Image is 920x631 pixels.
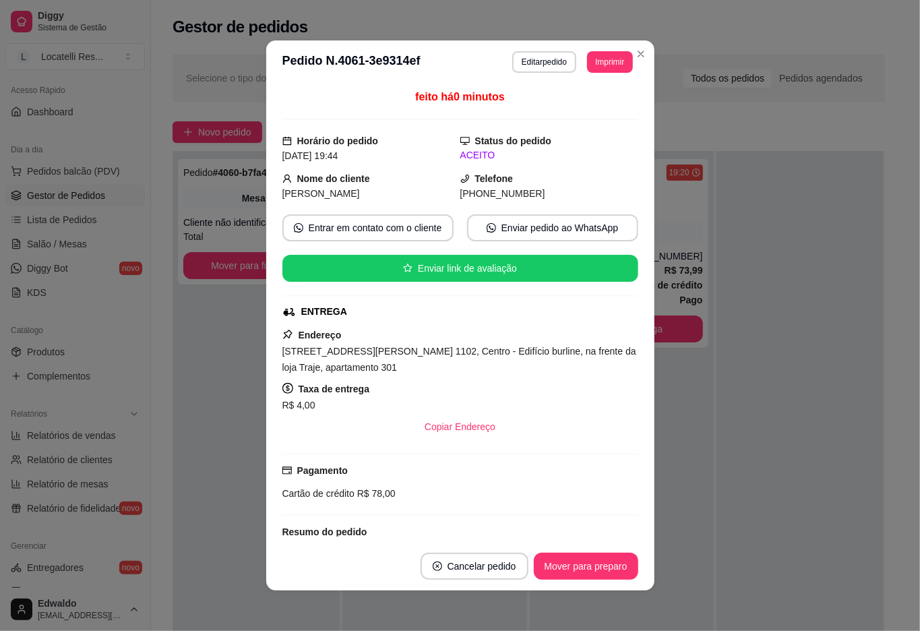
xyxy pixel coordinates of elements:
[403,264,412,273] span: star
[282,400,315,411] span: R$ 4,00
[297,465,348,476] strong: Pagamento
[282,174,292,183] span: user
[487,223,496,233] span: whats-app
[534,553,638,580] button: Mover para preparo
[299,330,342,340] strong: Endereço
[414,413,506,440] button: Copiar Endereço
[433,562,442,571] span: close-circle
[467,214,638,241] button: whats-appEnviar pedido ao WhatsApp
[282,51,421,73] h3: Pedido N. 4061-3e9314ef
[282,383,293,394] span: dollar
[282,527,367,537] strong: Resumo do pedido
[301,305,347,319] div: ENTREGA
[282,255,638,282] button: starEnviar link de avaliação
[282,488,355,499] span: Cartão de crédito
[415,91,504,102] span: feito há 0 minutos
[282,188,360,199] span: [PERSON_NAME]
[299,384,370,394] strong: Taxa de entrega
[282,346,636,373] span: [STREET_ADDRESS][PERSON_NAME] 1102, Centro - Edifício burline, na frente da loja Traje, apartamen...
[282,150,338,161] span: [DATE] 19:44
[421,553,528,580] button: close-circleCancelar pedido
[475,173,514,184] strong: Telefone
[460,148,638,162] div: ACEITO
[460,136,470,146] span: desktop
[630,43,652,65] button: Close
[587,51,632,73] button: Imprimir
[282,466,292,475] span: credit-card
[282,214,454,241] button: whats-appEntrar em contato com o cliente
[297,136,379,146] strong: Horário do pedido
[355,488,396,499] span: R$ 78,00
[282,329,293,340] span: pushpin
[460,188,545,199] span: [PHONE_NUMBER]
[460,174,470,183] span: phone
[475,136,552,146] strong: Status do pedido
[282,136,292,146] span: calendar
[512,51,576,73] button: Editarpedido
[294,223,303,233] span: whats-app
[297,173,370,184] strong: Nome do cliente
